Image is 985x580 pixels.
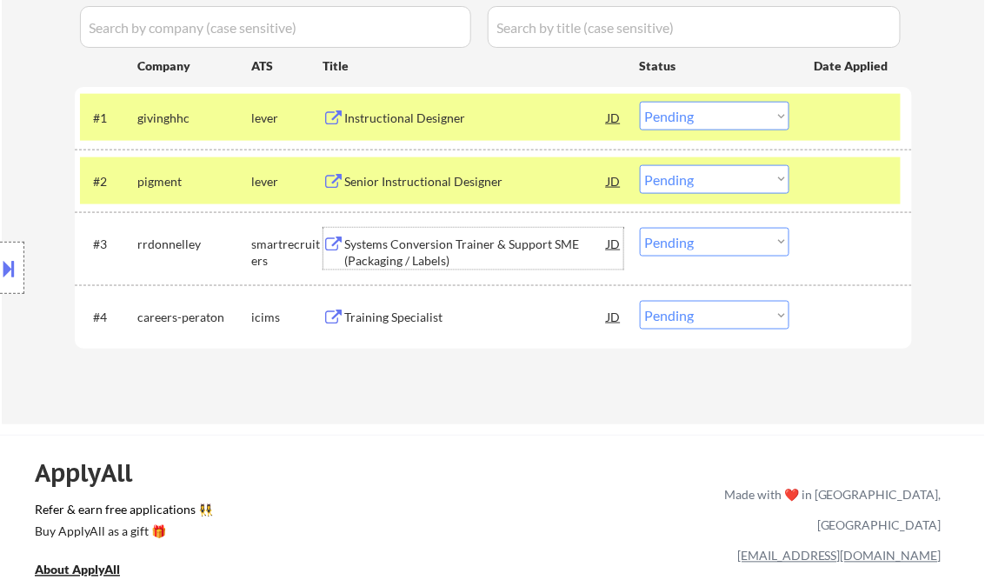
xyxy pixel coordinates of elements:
div: ATS [252,57,323,75]
div: Company [138,57,252,75]
a: Buy ApplyAll as a gift 🎁 [35,523,209,544]
div: Status [640,50,789,81]
div: Systems Conversion Trainer & Support SME (Packaging / Labels) [345,236,608,270]
input: Search by title (case sensitive) [488,6,901,48]
div: JD [606,102,623,133]
div: Training Specialist [345,309,608,326]
div: Title [323,57,623,75]
a: Refer & earn free applications 👯‍♀️ [35,504,361,523]
div: Made with ❤️ in [GEOGRAPHIC_DATA], [GEOGRAPHIC_DATA] [717,480,942,541]
div: Date Applied [815,57,891,75]
div: ApplyAll [35,459,152,489]
u: About ApplyAll [35,563,120,577]
div: JD [606,165,623,197]
div: Instructional Designer [345,110,608,127]
a: [EMAIL_ADDRESS][DOMAIN_NAME] [737,549,942,563]
input: Search by company (case sensitive) [80,6,471,48]
div: JD [606,301,623,332]
div: Buy ApplyAll as a gift 🎁 [35,526,209,538]
div: Senior Instructional Designer [345,173,608,190]
div: JD [606,228,623,259]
